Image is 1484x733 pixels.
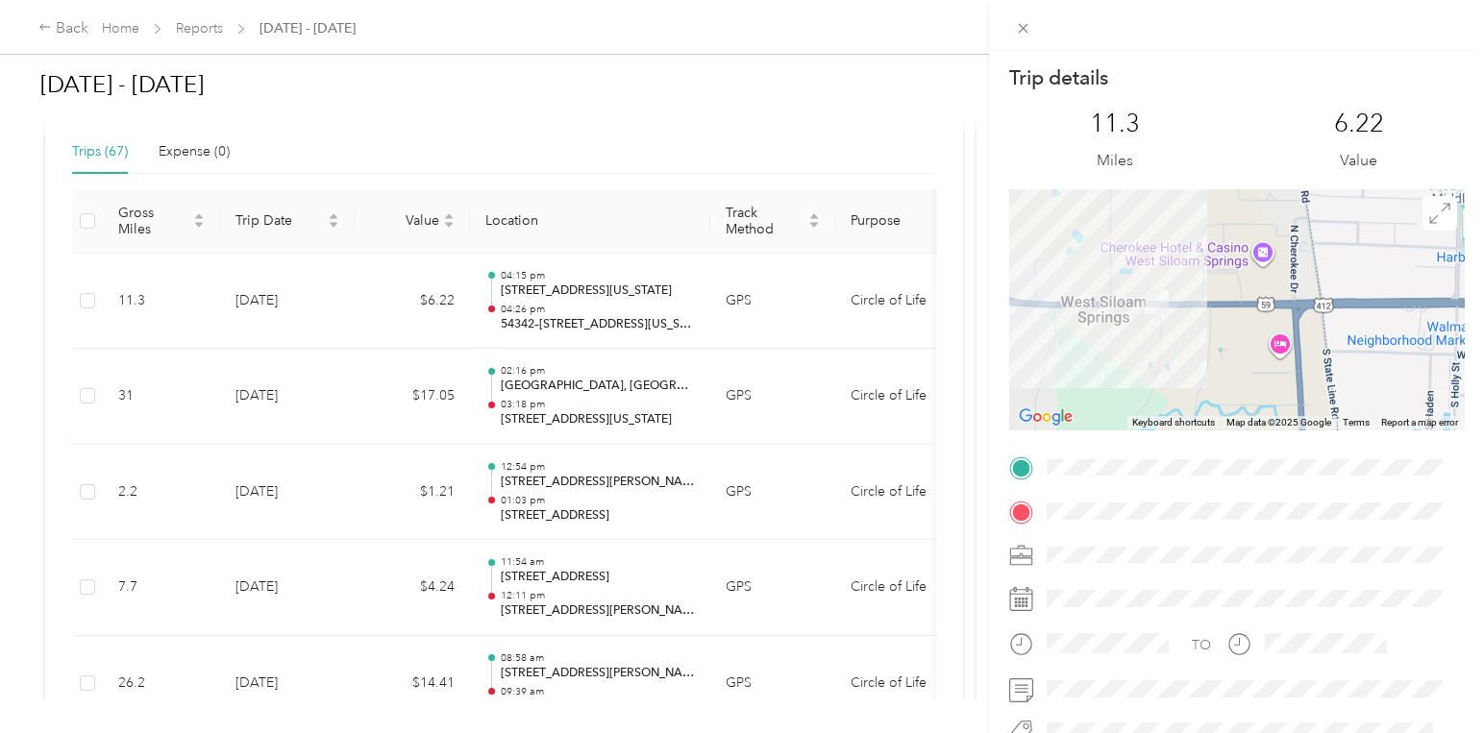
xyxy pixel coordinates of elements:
p: Trip details [1009,64,1108,91]
button: Keyboard shortcuts [1132,416,1215,429]
iframe: Everlance-gr Chat Button Frame [1376,625,1484,733]
p: Miles [1097,149,1133,173]
p: 11.3 [1090,109,1140,139]
p: 6.22 [1334,109,1384,139]
a: Terms (opens in new tab) [1343,417,1370,428]
img: Google [1014,404,1077,429]
a: Open this area in Google Maps (opens a new window) [1014,404,1077,429]
div: TO [1192,635,1211,655]
span: Map data ©2025 Google [1226,417,1331,428]
p: Value [1340,149,1377,173]
a: Report a map error [1381,417,1458,428]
